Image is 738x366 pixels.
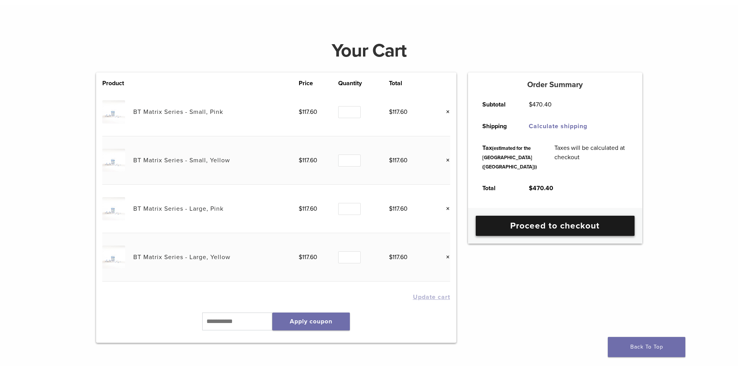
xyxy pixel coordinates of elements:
th: Tax [474,137,546,177]
span: $ [389,205,392,213]
a: Remove this item [440,107,450,117]
span: $ [299,108,302,116]
bdi: 117.60 [299,253,317,261]
th: Price [299,79,339,88]
span: $ [299,156,302,164]
bdi: 117.60 [389,108,408,116]
a: Proceed to checkout [476,216,635,236]
small: (estimated for the [GEOGRAPHIC_DATA] ([GEOGRAPHIC_DATA])) [482,145,537,170]
bdi: 470.40 [529,184,553,192]
bdi: 117.60 [389,253,408,261]
a: BT Matrix Series - Small, Yellow [133,156,230,164]
img: BT Matrix Series - Small, Yellow [102,149,125,172]
a: Calculate shipping [529,122,587,130]
a: BT Matrix Series - Large, Yellow [133,253,231,261]
span: $ [389,156,392,164]
span: $ [389,253,392,261]
span: $ [529,184,533,192]
bdi: 117.60 [299,156,317,164]
img: BT Matrix Series - Large, Yellow [102,246,125,268]
th: Shipping [474,115,520,137]
h5: Order Summary [468,80,642,89]
bdi: 470.40 [529,101,552,108]
span: $ [529,101,532,108]
bdi: 117.60 [299,205,317,213]
a: Remove this item [440,252,450,262]
bdi: 117.60 [389,156,408,164]
th: Quantity [338,79,389,88]
a: Remove this item [440,155,450,165]
bdi: 117.60 [299,108,317,116]
a: BT Matrix Series - Small, Pink [133,108,223,116]
a: Back To Top [608,337,685,357]
a: Remove this item [440,204,450,214]
span: $ [299,253,302,261]
img: BT Matrix Series - Small, Pink [102,100,125,123]
a: BT Matrix Series - Large, Pink [133,205,224,213]
button: Update cart [413,294,450,300]
th: Total [474,177,520,199]
h1: Your Cart [90,41,648,60]
th: Product [102,79,133,88]
th: Total [389,79,429,88]
td: Taxes will be calculated at checkout [546,137,637,177]
bdi: 117.60 [389,205,408,213]
button: Apply coupon [272,313,350,330]
img: BT Matrix Series - Large, Pink [102,197,125,220]
th: Subtotal [474,94,520,115]
span: $ [389,108,392,116]
span: $ [299,205,302,213]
